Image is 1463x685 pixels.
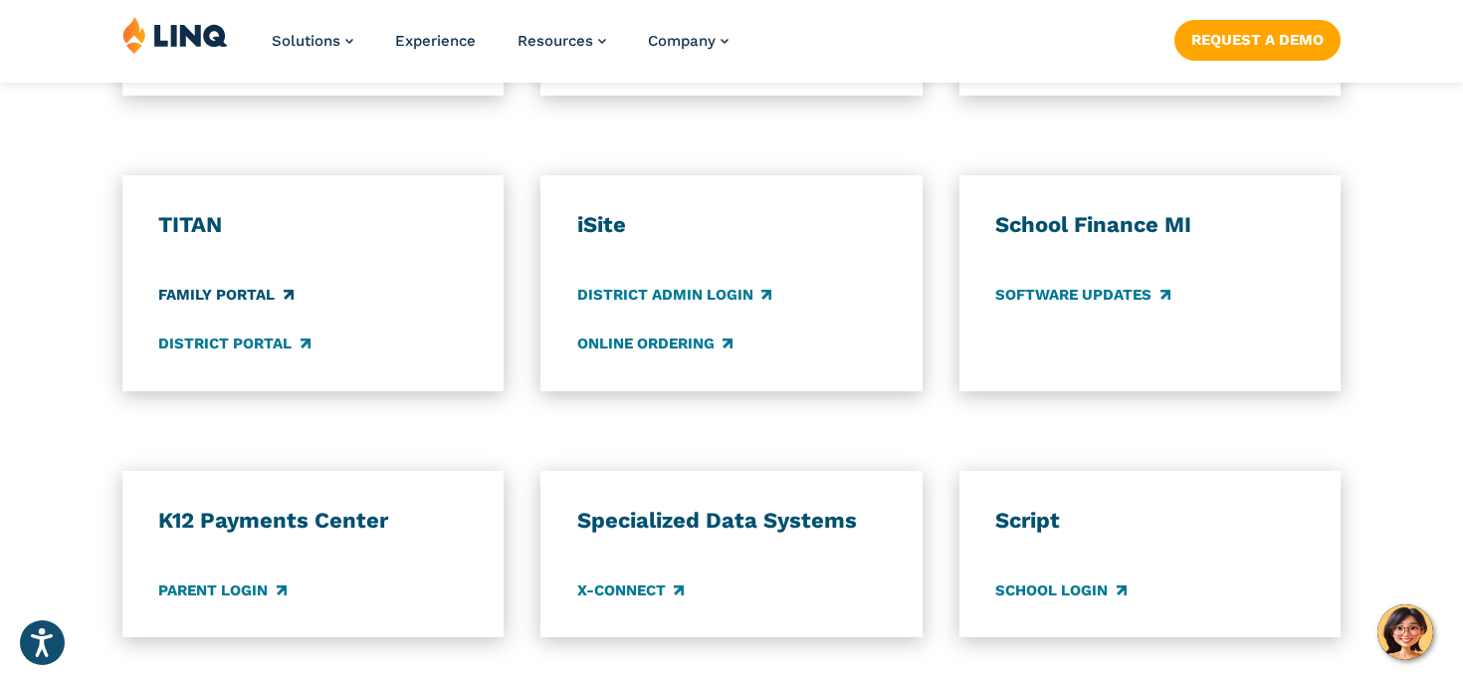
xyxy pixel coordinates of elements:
[995,211,1304,239] h3: School Finance MI
[577,507,886,535] h3: Specialized Data Systems
[158,334,310,355] a: District Portal
[577,285,771,307] a: District Admin Login
[518,32,606,50] a: Resources
[272,32,353,50] a: Solutions
[272,16,729,82] nav: Primary Navigation
[995,579,1126,601] a: School Login
[158,211,467,239] h3: TITAN
[158,507,467,535] h3: K12 Payments Center
[518,32,593,50] span: Resources
[1174,20,1341,60] a: Request a Demo
[122,16,228,54] img: LINQ | K‑12 Software
[577,334,732,355] a: Online Ordering
[995,507,1304,535] h3: Script
[648,32,716,50] span: Company
[1377,604,1433,660] button: Hello, have a question? Let’s chat.
[577,579,684,601] a: X-Connect
[1174,16,1341,60] nav: Button Navigation
[577,211,886,239] h3: iSite
[158,579,286,601] a: Parent Login
[395,32,476,50] a: Experience
[158,285,293,307] a: Family Portal
[648,32,729,50] a: Company
[995,285,1169,307] a: Software Updates
[272,32,340,50] span: Solutions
